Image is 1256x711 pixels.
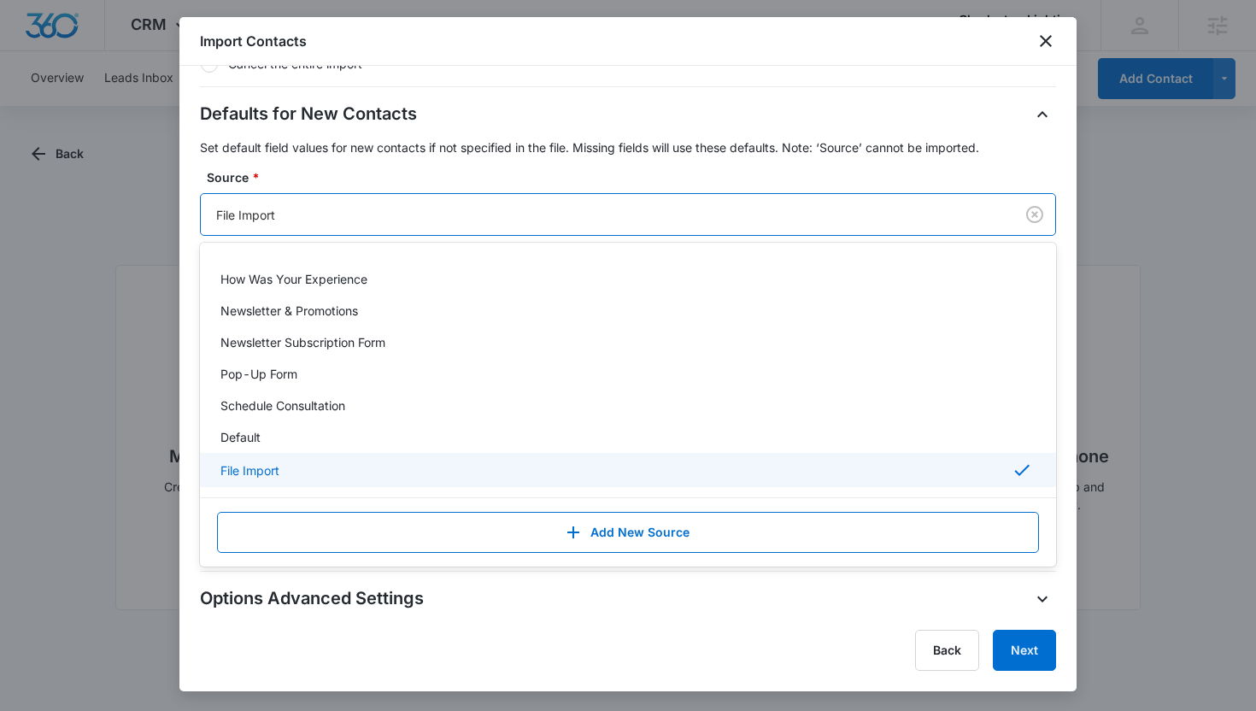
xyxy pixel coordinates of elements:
p: Newsletter Subscription Form [220,333,385,351]
p: File Import [220,461,279,479]
button: Add New Source [217,512,1039,553]
p: How Was Your Experience [220,270,367,288]
h2: Options Advanced Settings [200,585,424,613]
p: Newsletter & Promotions [220,302,358,320]
p: Set default field values for new contacts if not specified in the file. Missing fields will use t... [200,138,1056,156]
button: close [1036,31,1056,51]
h2: Defaults for New Contacts [200,101,417,128]
p: Default [220,428,261,446]
button: Next [993,630,1056,671]
button: Back [915,630,979,671]
p: Schedule Consultation [220,397,345,414]
button: Clear [1021,201,1048,228]
label: Source [207,168,1063,186]
h1: Import Contacts [200,31,307,51]
p: Pop-Up Form [220,365,297,383]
